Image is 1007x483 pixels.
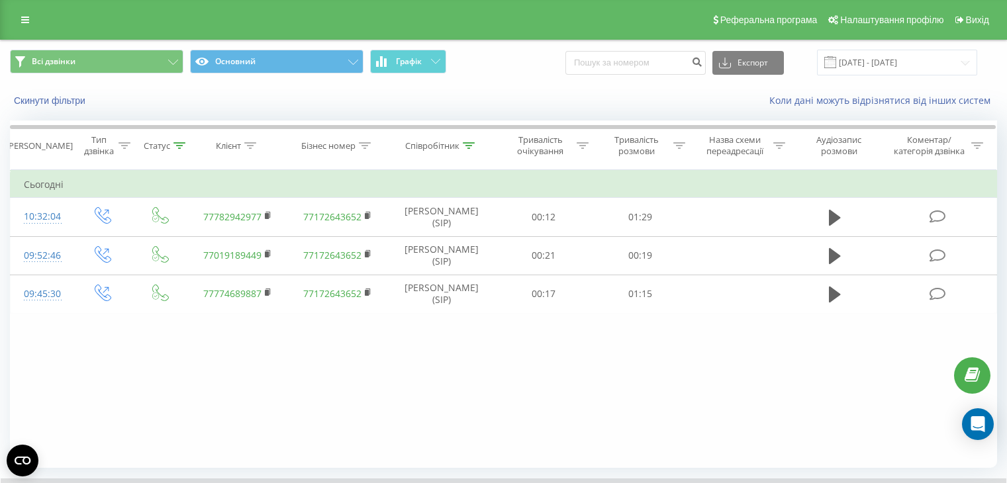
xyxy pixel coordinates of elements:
div: Тривалість розмови [604,134,670,157]
div: Клієнт [216,140,241,152]
td: [PERSON_NAME] (SIP) [388,236,496,275]
td: [PERSON_NAME] (SIP) [388,275,496,313]
a: 77172643652 [303,287,361,300]
div: 09:45:30 [24,281,59,307]
span: Налаштування профілю [840,15,943,25]
button: Скинути фільтри [10,95,92,107]
button: Open CMP widget [7,445,38,476]
div: Співробітник [405,140,459,152]
div: Open Intercom Messenger [962,408,994,440]
div: 09:52:46 [24,243,59,269]
div: Тип дзвінка [83,134,115,157]
div: [PERSON_NAME] [6,140,73,152]
span: Всі дзвінки [32,56,75,67]
a: 77774689887 [203,287,262,300]
span: Вихід [966,15,989,25]
td: 00:21 [496,236,592,275]
div: Коментар/категорія дзвінка [890,134,968,157]
td: 00:17 [496,275,592,313]
div: Тривалість очікування [508,134,574,157]
td: 00:19 [592,236,688,275]
button: Основний [190,50,363,73]
div: Аудіозапис розмови [800,134,878,157]
span: Графік [396,57,422,66]
td: 00:12 [496,198,592,236]
input: Пошук за номером [565,51,706,75]
td: 01:29 [592,198,688,236]
td: [PERSON_NAME] (SIP) [388,198,496,236]
td: Сьогодні [11,171,997,198]
div: Назва схеми переадресації [700,134,770,157]
a: Коли дані можуть відрізнятися вiд інших систем [769,94,997,107]
td: 01:15 [592,275,688,313]
div: Статус [144,140,170,152]
button: Всі дзвінки [10,50,183,73]
a: 77019189449 [203,249,262,261]
div: 10:32:04 [24,204,59,230]
span: Реферальна програма [720,15,818,25]
a: 77172643652 [303,210,361,223]
div: Бізнес номер [301,140,356,152]
a: 77782942977 [203,210,262,223]
a: 77172643652 [303,249,361,261]
button: Графік [370,50,446,73]
button: Експорт [712,51,784,75]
